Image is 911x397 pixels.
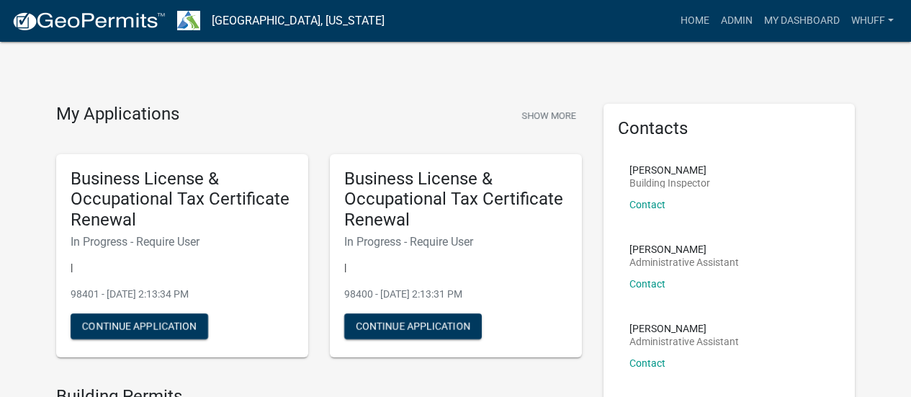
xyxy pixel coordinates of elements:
[629,257,739,267] p: Administrative Assistant
[177,11,200,30] img: Troup County, Georgia
[56,104,179,125] h4: My Applications
[715,7,758,35] a: Admin
[629,278,665,290] a: Contact
[344,287,567,302] p: 98400 - [DATE] 2:13:31 PM
[629,324,739,334] p: [PERSON_NAME]
[212,9,385,33] a: [GEOGRAPHIC_DATA], [US_STATE]
[675,7,715,35] a: Home
[71,169,294,231] h5: Business License & Occupational Tax Certificate Renewal
[629,199,665,210] a: Contact
[629,244,739,254] p: [PERSON_NAME]
[758,7,845,35] a: My Dashboard
[845,7,899,35] a: whuff
[344,235,567,249] h6: In Progress - Require User
[618,118,841,139] h5: Contacts
[344,260,567,275] p: |
[71,235,294,249] h6: In Progress - Require User
[629,165,710,175] p: [PERSON_NAME]
[71,313,208,339] button: Continue Application
[629,336,739,347] p: Administrative Assistant
[71,287,294,302] p: 98401 - [DATE] 2:13:34 PM
[516,104,582,128] button: Show More
[344,313,482,339] button: Continue Application
[629,178,710,188] p: Building Inspector
[71,260,294,275] p: |
[629,357,665,369] a: Contact
[344,169,567,231] h5: Business License & Occupational Tax Certificate Renewal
